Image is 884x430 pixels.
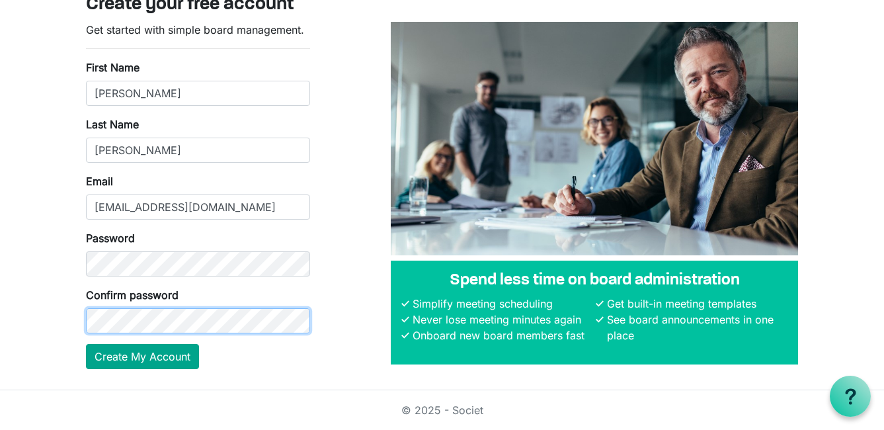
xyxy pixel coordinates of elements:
li: Simplify meeting scheduling [409,296,593,312]
li: Get built-in meeting templates [604,296,787,312]
li: Never lose meeting minutes again [409,312,593,327]
li: See board announcements in one place [604,312,787,343]
label: Email [86,173,113,189]
label: Password [86,230,135,246]
span: Get started with simple board management. [86,23,304,36]
h4: Spend less time on board administration [401,271,787,290]
li: Onboard new board members fast [409,327,593,343]
button: Create My Account [86,344,199,369]
img: A photograph of board members sitting at a table [391,22,798,255]
label: Confirm password [86,287,179,303]
label: Last Name [86,116,139,132]
label: First Name [86,60,140,75]
a: © 2025 - Societ [401,404,483,417]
